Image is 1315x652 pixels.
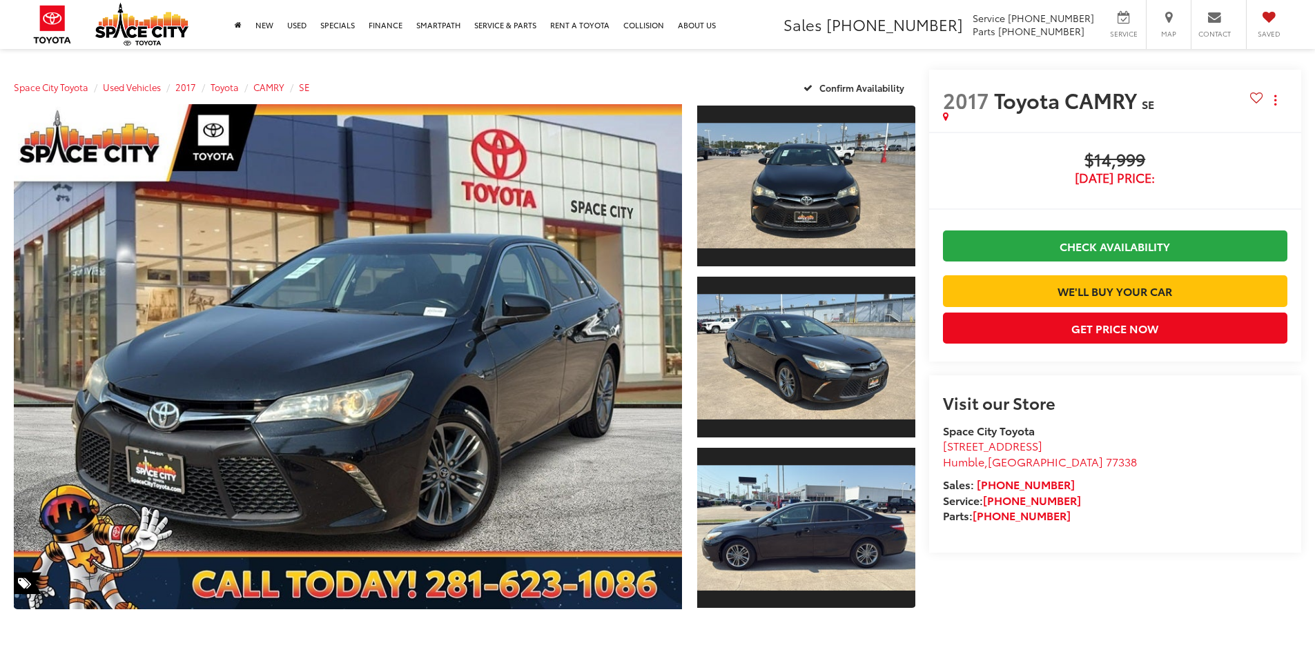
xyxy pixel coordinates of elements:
[7,101,688,612] img: 2017 Toyota CAMRY SE
[1274,95,1276,106] span: dropdown dots
[14,104,682,609] a: Expand Photo 0
[211,81,239,93] a: Toyota
[826,13,963,35] span: [PHONE_NUMBER]
[943,437,1042,453] span: [STREET_ADDRESS]
[943,476,974,492] span: Sales:
[973,507,1071,523] a: [PHONE_NUMBER]
[943,453,1137,469] span: ,
[1108,29,1139,39] span: Service
[973,24,995,38] span: Parts
[943,393,1287,411] h2: Visit our Store
[988,453,1103,469] span: [GEOGRAPHIC_DATA]
[14,572,41,594] span: Special
[943,492,1081,508] strong: Service:
[299,81,310,93] a: SE
[697,104,915,268] a: Expand Photo 1
[103,81,161,93] a: Used Vehicles
[1142,96,1154,112] span: SE
[14,81,88,93] a: Space City Toyota
[253,81,284,93] a: CAMRY
[95,3,188,46] img: Space City Toyota
[1254,29,1284,39] span: Saved
[994,85,1142,115] span: Toyota CAMRY
[694,295,917,419] img: 2017 Toyota CAMRY SE
[998,24,1084,38] span: [PHONE_NUMBER]
[973,11,1005,25] span: Service
[943,313,1287,344] button: Get Price Now
[697,275,915,439] a: Expand Photo 2
[796,75,915,99] button: Confirm Availability
[1008,11,1094,25] span: [PHONE_NUMBER]
[1263,88,1287,112] button: Actions
[943,230,1287,261] a: Check Availability
[943,437,1137,469] a: [STREET_ADDRESS] Humble,[GEOGRAPHIC_DATA] 77338
[697,446,915,610] a: Expand Photo 3
[694,124,917,248] img: 2017 Toyota CAMRY SE
[175,81,196,93] a: 2017
[783,13,822,35] span: Sales
[943,453,984,469] span: Humble
[977,476,1075,492] a: [PHONE_NUMBER]
[1106,453,1137,469] span: 77338
[943,507,1071,523] strong: Parts:
[943,150,1287,171] span: $14,999
[1198,29,1231,39] span: Contact
[943,422,1035,438] strong: Space City Toyota
[943,85,989,115] span: 2017
[983,492,1081,508] a: [PHONE_NUMBER]
[819,81,904,94] span: Confirm Availability
[694,465,917,590] img: 2017 Toyota CAMRY SE
[1153,29,1184,39] span: Map
[943,171,1287,185] span: [DATE] Price:
[943,275,1287,306] a: We'll Buy Your Car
